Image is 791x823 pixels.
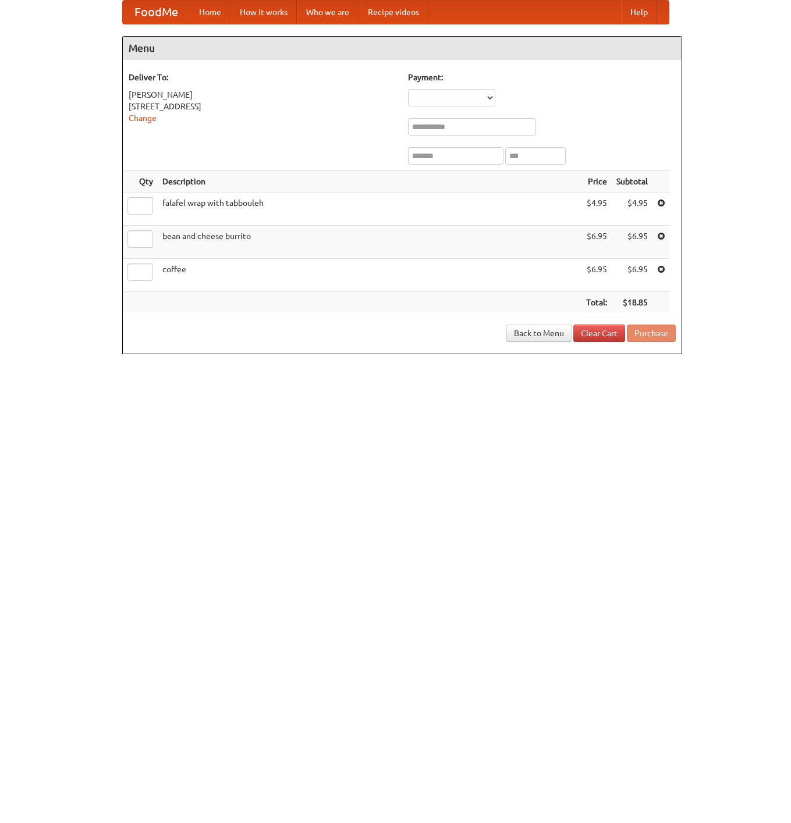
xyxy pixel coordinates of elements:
[297,1,359,24] a: Who we are
[612,226,652,259] td: $6.95
[581,226,612,259] td: $6.95
[612,193,652,226] td: $4.95
[581,193,612,226] td: $4.95
[506,325,572,342] a: Back to Menu
[158,171,581,193] th: Description
[581,292,612,313] th: Total:
[158,259,581,292] td: coffee
[123,37,682,60] h4: Menu
[129,72,396,83] h5: Deliver To:
[129,101,396,112] div: [STREET_ADDRESS]
[621,1,657,24] a: Help
[123,171,158,193] th: Qty
[581,259,612,292] td: $6.95
[573,325,625,342] a: Clear Cart
[408,72,676,83] h5: Payment:
[359,1,428,24] a: Recipe videos
[129,89,396,101] div: [PERSON_NAME]
[627,325,676,342] button: Purchase
[612,292,652,313] th: $18.85
[581,171,612,193] th: Price
[612,259,652,292] td: $6.95
[230,1,297,24] a: How it works
[129,113,157,123] a: Change
[612,171,652,193] th: Subtotal
[123,1,190,24] a: FoodMe
[158,193,581,226] td: falafel wrap with tabbouleh
[190,1,230,24] a: Home
[158,226,581,259] td: bean and cheese burrito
